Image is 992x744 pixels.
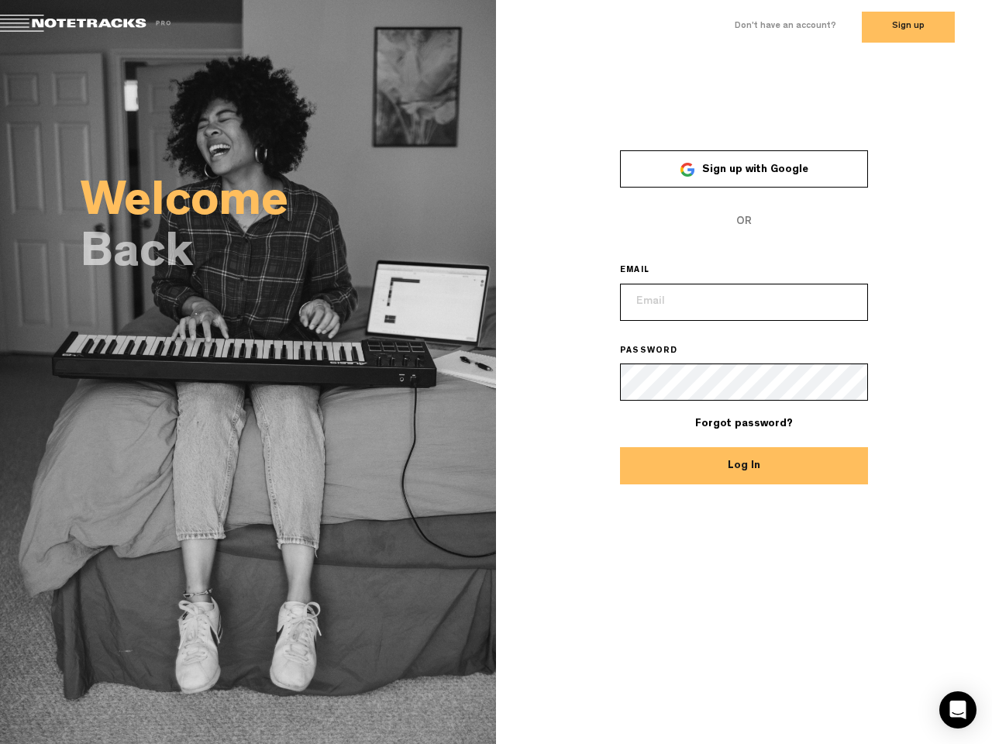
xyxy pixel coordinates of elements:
label: Don't have an account? [735,20,836,33]
div: Open Intercom Messenger [939,691,976,728]
a: Forgot password? [695,418,793,429]
input: Email [620,284,868,321]
button: Log In [620,447,868,484]
span: Sign up with Google [702,164,808,175]
label: EMAIL [620,265,671,277]
button: Sign up [862,12,955,43]
h2: Welcome [81,183,496,226]
label: PASSWORD [620,346,700,358]
span: OR [620,203,868,240]
h2: Back [81,234,496,277]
